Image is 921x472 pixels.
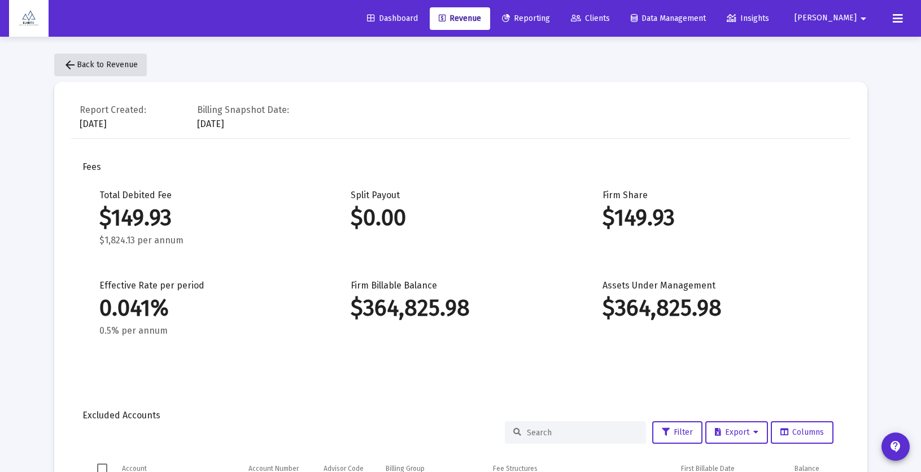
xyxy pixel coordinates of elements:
[603,190,820,246] div: Firm Share
[439,14,481,23] span: Revenue
[622,7,715,30] a: Data Management
[63,60,138,69] span: Back to Revenue
[857,7,870,30] mat-icon: arrow_drop_down
[99,303,317,314] div: 0.041%
[571,14,610,23] span: Clients
[631,14,706,23] span: Data Management
[351,280,569,336] div: Firm Billable Balance
[603,303,820,314] div: $364,825.98
[781,7,884,29] button: [PERSON_NAME]
[99,212,317,224] div: $149.93
[351,190,569,246] div: Split Payout
[80,102,146,130] div: [DATE]
[727,14,769,23] span: Insights
[527,428,638,438] input: Search
[562,7,619,30] a: Clients
[99,190,317,246] div: Total Debited Fee
[18,7,40,30] img: Dashboard
[80,104,146,116] div: Report Created:
[493,7,559,30] a: Reporting
[358,7,427,30] a: Dashboard
[351,303,569,314] div: $364,825.98
[603,280,820,336] div: Assets Under Management
[652,421,702,444] button: Filter
[795,14,857,23] span: [PERSON_NAME]
[771,421,833,444] button: Columns
[197,104,289,116] div: Billing Snapshot Date:
[197,102,289,130] div: [DATE]
[63,58,77,72] mat-icon: arrow_back
[718,7,778,30] a: Insights
[99,325,317,336] div: 0.5% per annum
[715,427,758,437] span: Export
[502,14,550,23] span: Reporting
[54,54,147,76] button: Back to Revenue
[99,235,317,246] div: $1,824.13 per annum
[705,421,768,444] button: Export
[99,280,317,336] div: Effective Rate per period
[351,212,569,224] div: $0.00
[662,427,693,437] span: Filter
[889,440,902,453] mat-icon: contact_support
[367,14,418,23] span: Dashboard
[82,161,839,173] div: Fees
[430,7,490,30] a: Revenue
[82,410,839,421] div: Excluded Accounts
[603,212,820,224] div: $149.93
[780,427,824,437] span: Columns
